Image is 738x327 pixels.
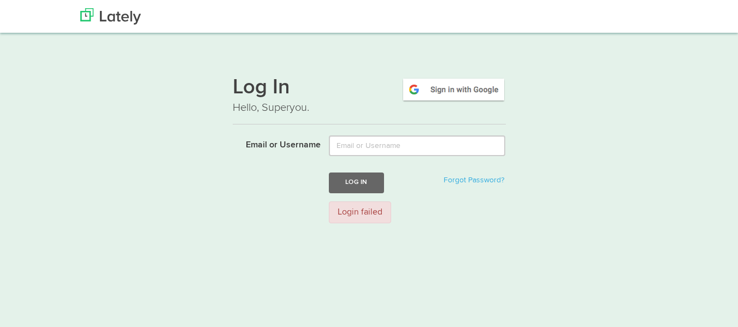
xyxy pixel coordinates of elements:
[329,201,391,224] div: Login failed
[444,176,504,184] a: Forgot Password?
[80,8,141,25] img: Lately
[233,77,506,100] h1: Log In
[329,173,383,193] button: Log In
[225,135,321,152] label: Email or Username
[329,135,505,156] input: Email or Username
[233,100,506,116] p: Hello, Superyou.
[402,77,506,102] img: google-signin.png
